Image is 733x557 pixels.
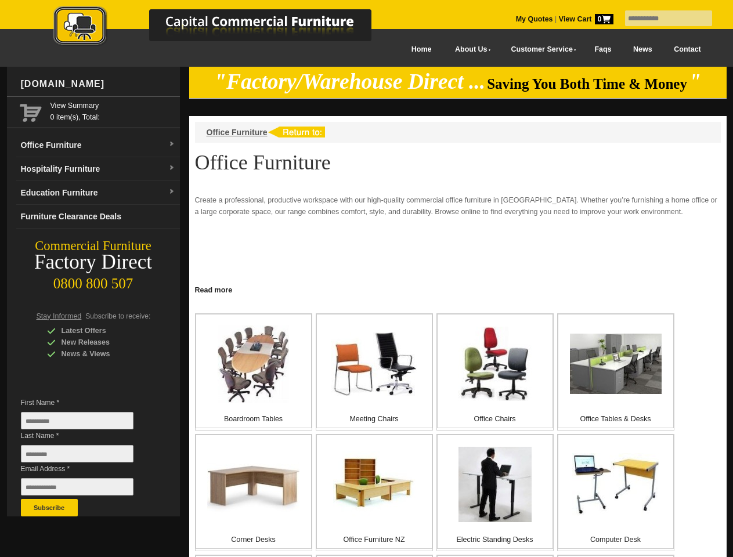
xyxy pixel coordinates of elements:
[558,534,673,545] p: Computer Desk
[557,15,613,23] a: View Cart0
[557,313,674,431] a: Office Tables & Desks Office Tables & Desks
[37,312,82,320] span: Stay Informed
[317,534,432,545] p: Office Furniture NZ
[85,312,150,320] span: Subscribe to receive:
[21,445,133,462] input: Last Name *
[436,313,554,431] a: Office Chairs Office Chairs
[7,238,180,254] div: Commercial Furniture
[438,413,553,425] p: Office Chairs
[317,413,432,425] p: Meeting Chairs
[21,430,151,442] span: Last Name *
[663,37,712,63] a: Contact
[487,76,687,92] span: Saving You Both Time & Money
[498,37,583,63] a: Customer Service
[316,313,433,431] a: Meeting Chairs Meeting Chairs
[47,325,157,337] div: Latest Offers
[572,453,659,516] img: Computer Desk
[331,332,417,396] img: Meeting Chairs
[570,334,662,394] img: Office Tables & Desks
[21,463,151,475] span: Email Address *
[16,181,180,205] a: Education Furnituredropdown
[50,100,175,121] span: 0 item(s), Total:
[195,313,312,431] a: Boardroom Tables Boardroom Tables
[21,412,133,429] input: First Name *
[189,281,727,296] a: Click to read more
[689,70,701,93] em: "
[622,37,663,63] a: News
[558,413,673,425] p: Office Tables & Desks
[436,434,554,551] a: Electric Standing Desks Electric Standing Desks
[168,141,175,148] img: dropdown
[438,534,553,545] p: Electric Standing Desks
[16,133,180,157] a: Office Furnituredropdown
[316,434,433,551] a: Office Furniture NZ Office Furniture NZ
[47,337,157,348] div: New Releases
[516,15,553,23] a: My Quotes
[168,189,175,196] img: dropdown
[7,270,180,292] div: 0800 800 507
[458,447,532,522] img: Electric Standing Desks
[442,37,498,63] a: About Us
[195,194,721,218] p: Create a professional, productive workspace with our high-quality commercial office furniture in ...
[7,254,180,270] div: Factory Direct
[214,70,485,93] em: "Factory/Warehouse Direct ...
[21,397,151,408] span: First Name *
[21,478,133,495] input: Email Address *
[16,157,180,181] a: Hospitality Furnituredropdown
[557,434,674,551] a: Computer Desk Computer Desk
[196,534,311,545] p: Corner Desks
[595,14,613,24] span: 0
[458,327,532,401] img: Office Chairs
[195,434,312,551] a: Corner Desks Corner Desks
[559,15,613,23] strong: View Cart
[16,67,180,102] div: [DOMAIN_NAME]
[218,325,289,403] img: Boardroom Tables
[196,413,311,425] p: Boardroom Tables
[333,451,416,518] img: Office Furniture NZ
[21,6,428,52] a: Capital Commercial Furniture Logo
[21,499,78,516] button: Subscribe
[207,128,268,137] a: Office Furniture
[584,37,623,63] a: Faqs
[21,6,428,48] img: Capital Commercial Furniture Logo
[50,100,175,111] a: View Summary
[207,455,299,514] img: Corner Desks
[47,348,157,360] div: News & Views
[168,165,175,172] img: dropdown
[268,126,325,138] img: return to
[16,205,180,229] a: Furniture Clearance Deals
[195,151,721,173] h1: Office Furniture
